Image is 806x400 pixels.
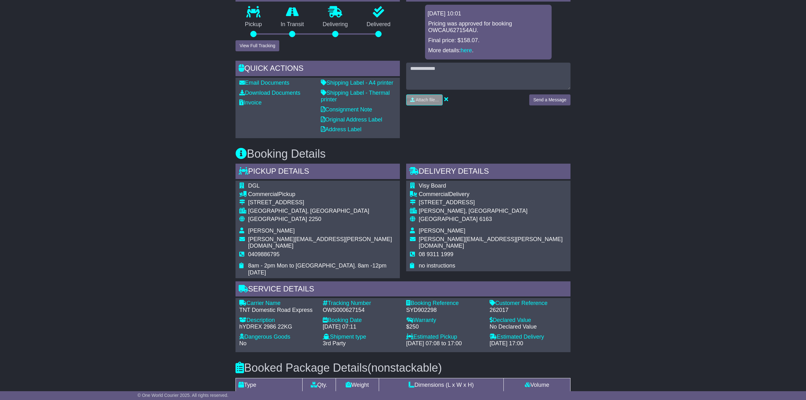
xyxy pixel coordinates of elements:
span: 08 9311 1999 [419,251,453,257]
td: Dimensions (L x W x H) [379,378,503,392]
span: [GEOGRAPHIC_DATA] [248,216,307,222]
div: Booking Reference [406,300,483,307]
p: Pricing was approved for booking OWCAU627154AU. [428,20,548,34]
div: Pickup [248,191,396,198]
p: Final price: $158.07. [428,37,548,44]
td: Weight [336,378,379,392]
h3: Booking Details [236,148,570,160]
div: [STREET_ADDRESS] [248,199,396,206]
div: Customer Reference [490,300,567,307]
td: Volume [504,378,570,392]
button: View Full Tracking [236,40,279,51]
p: Pickup [236,21,271,28]
span: [GEOGRAPHIC_DATA] [419,216,478,222]
div: No Declared Value [490,324,567,330]
div: [PERSON_NAME], [GEOGRAPHIC_DATA] [419,208,567,215]
a: Download Documents [239,90,300,96]
div: Delivery Details [406,164,570,181]
p: Delivering [313,21,357,28]
div: Quick Actions [236,61,400,78]
div: 262017 [490,307,567,314]
span: [PERSON_NAME] [248,228,295,234]
span: 6163 [479,216,492,222]
div: [GEOGRAPHIC_DATA], [GEOGRAPHIC_DATA] [248,208,396,215]
p: In Transit [271,21,314,28]
span: 3rd Party [323,340,346,346]
div: [DATE] 10:01 [428,10,549,17]
div: Pickup Details [236,164,400,181]
span: No [239,340,247,346]
a: Address Label [321,126,361,132]
div: TNT Domestic Road Express [239,307,316,314]
td: Type [236,378,303,392]
div: [DATE] 17:00 [490,340,567,347]
div: Dangerous Goods [239,334,316,341]
a: Shipping Label - Thermal printer [321,90,390,103]
div: Service Details [236,281,570,298]
div: OWS000627154 [323,307,400,314]
a: Original Address Label [321,116,382,123]
p: More details: . [428,47,548,54]
span: 2250 [309,216,321,222]
div: Warranty [406,317,483,324]
div: Delivery [419,191,567,198]
a: here [461,47,472,54]
a: Shipping Label - A4 printer [321,80,393,86]
div: Estimated Delivery [490,334,567,341]
a: Consignment Note [321,106,372,113]
span: [PERSON_NAME] [419,228,465,234]
span: 8am - 2pm Mon to [GEOGRAPHIC_DATA]. 8am -12pm [DATE] [248,262,386,276]
span: 0409886795 [248,251,280,257]
div: Booking Date [323,317,400,324]
span: [PERSON_NAME][EMAIL_ADDRESS][PERSON_NAME][DOMAIN_NAME] [419,236,563,249]
span: [PERSON_NAME][EMAIL_ADDRESS][PERSON_NAME][DOMAIN_NAME] [248,236,392,249]
span: DGL [248,183,260,189]
div: Declared Value [490,317,567,324]
p: Delivered [357,21,400,28]
span: (nonstackable) [367,361,442,374]
div: Description [239,317,316,324]
td: Qty. [302,378,336,392]
div: [STREET_ADDRESS] [419,199,567,206]
div: hYDREX 2986 22KG [239,324,316,330]
span: Visy Board [419,183,446,189]
div: $250 [406,324,483,330]
div: Tracking Number [323,300,400,307]
div: Carrier Name [239,300,316,307]
a: Invoice [239,99,262,106]
span: Commercial [419,191,449,197]
h3: Booked Package Details [236,362,570,374]
div: Estimated Pickup [406,334,483,341]
div: SYD902298 [406,307,483,314]
div: [DATE] 07:11 [323,324,400,330]
span: no instructions [419,262,455,269]
div: [DATE] 07:08 to 17:00 [406,340,483,347]
span: © One World Courier 2025. All rights reserved. [138,393,229,398]
a: Email Documents [239,80,289,86]
span: Commercial [248,191,278,197]
button: Send a Message [529,94,570,105]
div: Shipment type [323,334,400,341]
